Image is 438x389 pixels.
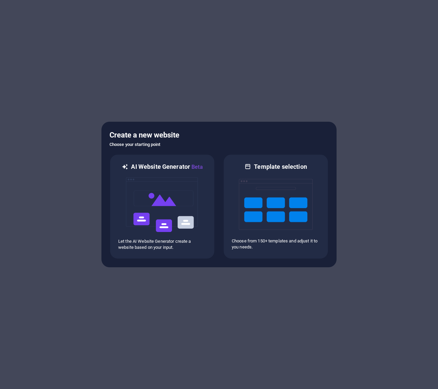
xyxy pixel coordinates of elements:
[109,141,328,149] h6: Choose your starting point
[125,171,199,238] img: ai
[131,163,203,171] h6: AI Website Generator
[190,164,203,170] span: Beta
[109,130,328,141] h5: Create a new website
[223,154,328,259] div: Template selectionChoose from 150+ templates and adjust it to you needs.
[232,238,320,250] p: Choose from 150+ templates and adjust it to you needs.
[254,163,307,171] h6: Template selection
[118,238,206,250] p: Let the AI Website Generator create a website based on your input.
[109,154,215,259] div: AI Website GeneratorBetaaiLet the AI Website Generator create a website based on your input.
